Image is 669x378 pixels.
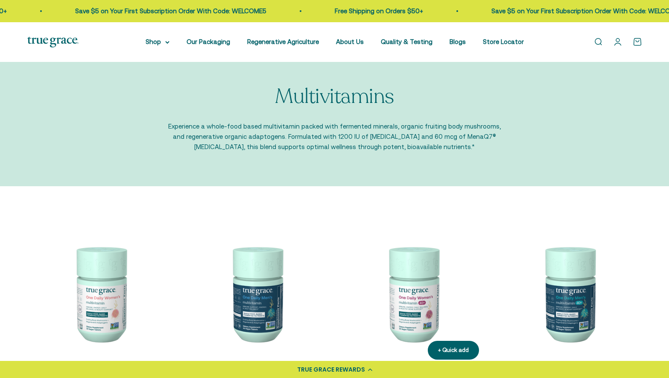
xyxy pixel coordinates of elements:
[47,6,239,16] p: Save $5 on Your First Subscription Order With Code: WELCOME5
[297,365,365,374] div: TRUE GRACE REWARDS
[184,220,330,366] img: One Daily Men's Multivitamin
[483,38,524,45] a: Store Locator
[187,38,230,45] a: Our Packaging
[275,85,394,108] p: Multivitamins
[428,341,479,360] button: + Quick add
[496,220,642,366] img: One Daily Men's 40+ Multivitamin
[438,346,469,355] div: + Quick add
[146,37,169,47] summary: Shop
[381,38,432,45] a: Quality & Testing
[247,38,319,45] a: Regenerative Agriculture
[307,7,395,15] a: Free Shipping on Orders $50+
[336,38,364,45] a: About Us
[450,38,466,45] a: Blogs
[464,6,655,16] p: Save $5 on Your First Subscription Order With Code: WELCOME5
[168,121,501,152] p: Experience a whole-food based multivitamin packed with fermented minerals, organic fruiting body ...
[27,220,173,366] img: We select ingredients that play a concrete role in true health, and we include them at effective ...
[340,220,486,366] img: Daily Multivitamin for Immune Support, Energy, Daily Balance, and Healthy Bone Support* Vitamin A...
